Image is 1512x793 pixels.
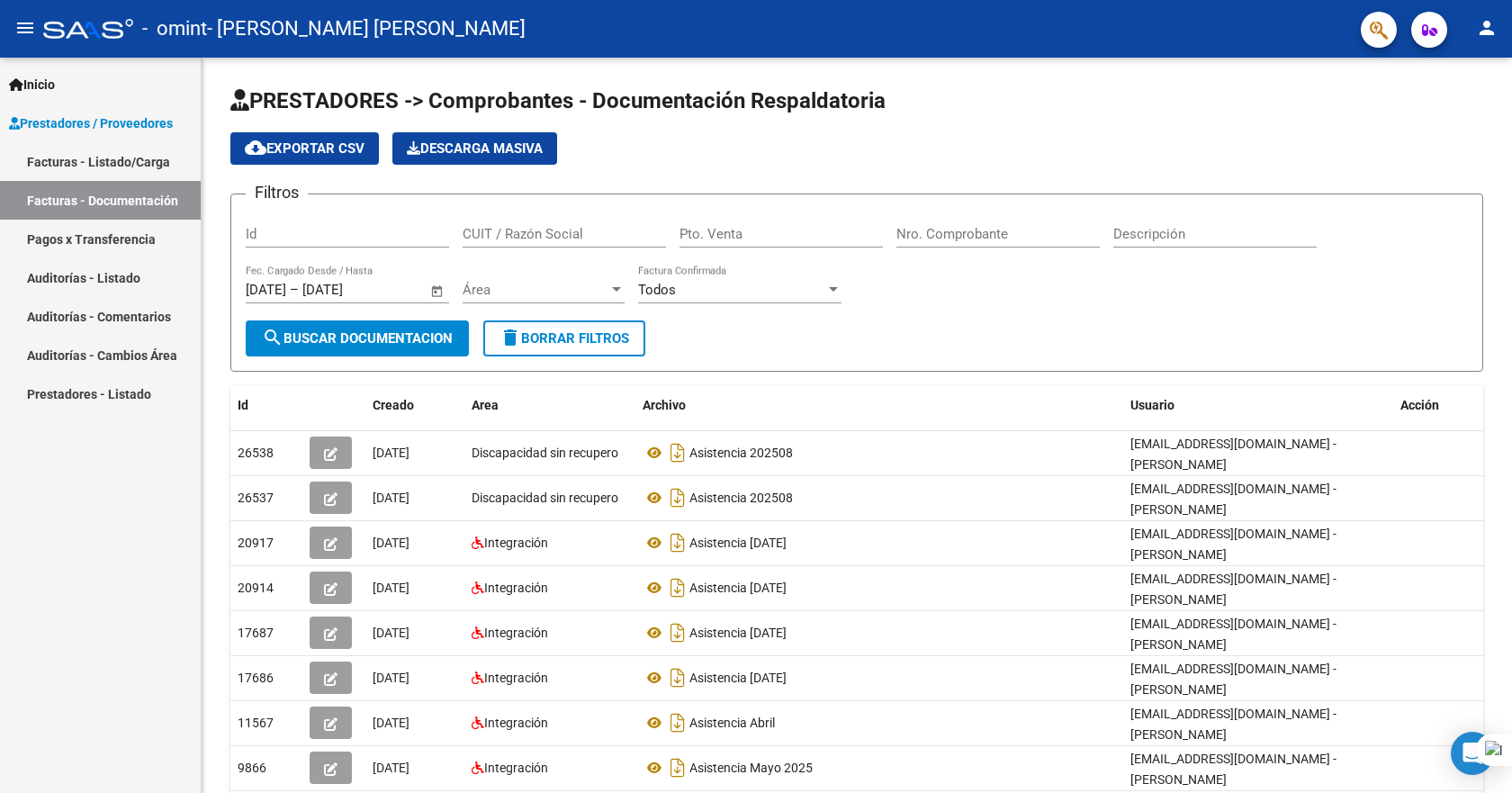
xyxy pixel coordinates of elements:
[499,327,521,348] mat-icon: delete
[463,282,608,298] span: Área
[484,716,548,730] span: Integración
[230,132,379,165] button: Exportar CSV
[472,446,618,460] span: Discapacidad sin recupero
[373,446,409,460] span: [DATE]
[1130,437,1336,472] span: [EMAIL_ADDRESS][DOMAIN_NAME] - [PERSON_NAME]
[238,761,266,775] span: 9866
[290,282,299,298] span: –
[484,581,548,595] span: Integración
[1130,617,1336,652] span: [EMAIL_ADDRESS][DOMAIN_NAME] - [PERSON_NAME]
[9,75,55,95] span: Inicio
[464,386,635,425] datatable-header-cell: Area
[245,137,266,158] mat-icon: cloud_download
[14,17,36,39] mat-icon: menu
[238,398,248,412] span: Id
[689,716,775,730] span: Asistencia Abril
[238,626,274,640] span: 17687
[1400,398,1439,412] span: Acción
[246,180,308,205] h3: Filtros
[1130,527,1336,562] span: [EMAIL_ADDRESS][DOMAIN_NAME] - [PERSON_NAME]
[427,281,448,302] button: Open calendar
[484,761,548,775] span: Integración
[1476,17,1498,39] mat-icon: person
[1130,572,1336,607] span: [EMAIL_ADDRESS][DOMAIN_NAME] - [PERSON_NAME]
[483,320,645,356] button: Borrar Filtros
[238,536,274,550] span: 20917
[238,716,274,730] span: 11567
[302,282,390,298] input: Fecha fin
[1130,707,1336,742] span: [EMAIL_ADDRESS][DOMAIN_NAME] - [PERSON_NAME]
[142,9,207,49] span: - omint
[1130,752,1336,787] span: [EMAIL_ADDRESS][DOMAIN_NAME] - [PERSON_NAME]
[407,140,543,157] span: Descarga Masiva
[1130,482,1336,517] span: [EMAIL_ADDRESS][DOMAIN_NAME] - [PERSON_NAME]
[472,398,499,412] span: Area
[666,528,689,557] i: Descargar documento
[666,663,689,692] i: Descargar documento
[689,446,793,460] span: Asistencia 202508
[238,671,274,685] span: 17686
[484,536,548,550] span: Integración
[9,113,173,133] span: Prestadores / Proveedores
[472,491,618,505] span: Discapacidad sin recupero
[373,398,414,412] span: Creado
[207,9,526,49] span: - [PERSON_NAME] [PERSON_NAME]
[392,132,557,165] app-download-masive: Descarga masiva de comprobantes (adjuntos)
[635,386,1123,425] datatable-header-cell: Archivo
[246,320,469,356] button: Buscar Documentacion
[1451,732,1494,775] div: Open Intercom Messenger
[689,626,787,640] span: Asistencia [DATE]
[230,88,886,113] span: PRESTADORES -> Comprobantes - Documentación Respaldatoria
[666,618,689,647] i: Descargar documento
[1130,398,1174,412] span: Usuario
[373,536,409,550] span: [DATE]
[230,386,302,425] datatable-header-cell: Id
[638,282,676,298] span: Todos
[1393,386,1483,425] datatable-header-cell: Acción
[373,671,409,685] span: [DATE]
[689,671,787,685] span: Asistencia [DATE]
[484,671,548,685] span: Integración
[238,581,274,595] span: 20914
[365,386,464,425] datatable-header-cell: Creado
[689,536,787,550] span: Asistencia [DATE]
[246,282,286,298] input: Fecha inicio
[262,327,283,348] mat-icon: search
[373,581,409,595] span: [DATE]
[373,626,409,640] span: [DATE]
[262,330,453,347] span: Buscar Documentacion
[373,491,409,505] span: [DATE]
[666,483,689,512] i: Descargar documento
[1130,662,1336,697] span: [EMAIL_ADDRESS][DOMAIN_NAME] - [PERSON_NAME]
[689,491,793,505] span: Asistencia 202508
[666,708,689,737] i: Descargar documento
[484,626,548,640] span: Integración
[238,446,274,460] span: 26538
[689,761,813,775] span: Asistencia Mayo 2025
[666,438,689,467] i: Descargar documento
[643,398,686,412] span: Archivo
[689,581,787,595] span: Asistencia [DATE]
[1123,386,1393,425] datatable-header-cell: Usuario
[499,330,629,347] span: Borrar Filtros
[245,140,364,157] span: Exportar CSV
[666,753,689,782] i: Descargar documento
[238,491,274,505] span: 26537
[373,761,409,775] span: [DATE]
[392,132,557,165] button: Descarga Masiva
[373,716,409,730] span: [DATE]
[666,573,689,602] i: Descargar documento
